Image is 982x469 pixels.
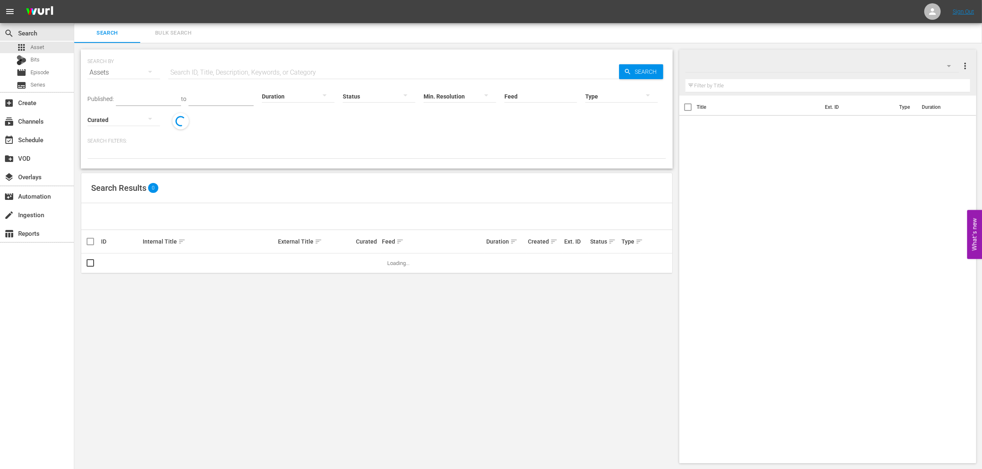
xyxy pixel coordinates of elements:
a: Sign Out [953,8,974,15]
div: Bits [16,55,26,65]
div: Ext. ID [564,238,588,245]
span: Episode [16,68,26,77]
span: sort [396,238,404,245]
span: sort [510,238,518,245]
div: Duration [486,237,525,246]
span: VOD [4,154,14,164]
span: sort [550,238,558,245]
div: Type [622,237,640,246]
span: Asset [16,42,26,52]
div: Created [528,237,562,246]
th: Type [894,96,917,119]
div: Internal Title [143,237,276,246]
span: Bulk Search [145,28,201,38]
div: ID [101,238,140,245]
span: Channels [4,117,14,127]
button: more_vert [960,56,970,76]
span: Series [31,81,45,89]
th: Title [697,96,820,119]
span: Create [4,98,14,108]
span: sort [608,238,616,245]
span: Series [16,80,26,90]
span: Ingestion [4,210,14,220]
div: Feed [382,237,483,246]
span: Schedule [4,135,14,145]
span: Reports [4,229,14,239]
span: Loading... [387,260,410,266]
div: Status [590,237,619,246]
span: Search [4,28,14,38]
th: Duration [917,96,966,119]
span: Bits [31,56,40,64]
span: Asset [31,43,44,52]
div: Assets [87,61,160,84]
span: Automation [4,192,14,202]
span: Published: [87,96,114,102]
span: Episode [31,68,49,77]
button: Search [619,64,663,79]
span: menu [5,7,15,16]
button: Open Feedback Widget [967,210,982,259]
div: Curated [356,238,379,245]
span: sort [636,238,643,245]
p: Search Filters: [87,138,666,145]
span: Search Results [91,183,146,193]
span: Search [79,28,135,38]
th: Ext. ID [820,96,895,119]
span: 0 [148,183,158,193]
span: Overlays [4,172,14,182]
div: External Title [278,237,353,246]
span: to [181,96,186,102]
span: more_vert [960,61,970,71]
span: sort [315,238,322,245]
img: ans4CAIJ8jUAAAAAAAAAAAAAAAAAAAAAAAAgQb4GAAAAAAAAAAAAAAAAAAAAAAAAJMjXAAAAAAAAAAAAAAAAAAAAAAAAgAT5G... [20,2,59,21]
span: Search [631,64,663,79]
span: sort [178,238,186,245]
